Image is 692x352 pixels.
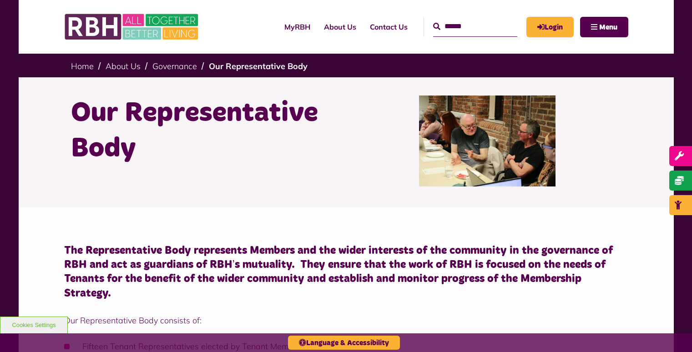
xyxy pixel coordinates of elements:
[209,61,308,71] a: Our Representative Body
[651,311,692,352] iframe: Netcall Web Assistant for live chat
[526,17,574,37] a: MyRBH
[71,61,94,71] a: Home
[64,9,201,45] img: RBH
[64,244,628,301] h4: The Representative Body represents Members and the wider interests of the community in the govern...
[317,15,363,39] a: About Us
[580,17,628,37] button: Navigation
[419,96,556,186] img: Rep Body
[152,61,197,71] a: Governance
[71,96,339,166] h1: Our Representative Body
[106,61,141,71] a: About Us
[64,314,628,327] p: Our Representative Body consists of:
[363,15,414,39] a: Contact Us
[278,15,317,39] a: MyRBH
[288,336,400,350] button: Language & Accessibility
[599,24,617,31] span: Menu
